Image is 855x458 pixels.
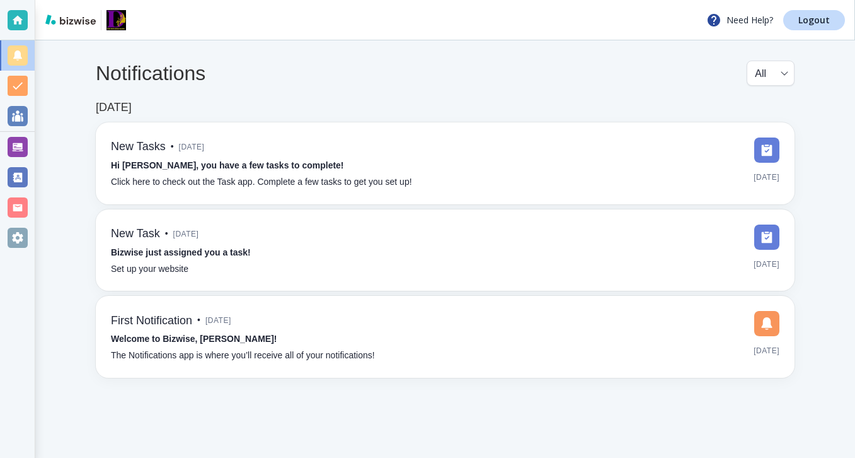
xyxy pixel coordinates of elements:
[179,138,205,156] span: [DATE]
[96,101,132,115] h6: [DATE]
[111,247,251,257] strong: Bizwise just assigned you a task!
[754,311,779,336] img: DashboardSidebarNotification.svg
[754,138,779,163] img: DashboardSidebarTasks.svg
[754,225,779,250] img: DashboardSidebarTasks.svg
[205,311,231,330] span: [DATE]
[96,296,795,378] a: First Notification•[DATE]Welcome to Bizwise, [PERSON_NAME]!The Notifications app is where you’ll ...
[111,349,375,363] p: The Notifications app is where you’ll receive all of your notifications!
[111,227,160,241] h6: New Task
[755,61,786,85] div: All
[96,122,795,204] a: New Tasks•[DATE]Hi [PERSON_NAME], you have a few tasks to complete!Click here to check out the Ta...
[111,334,277,344] strong: Welcome to Bizwise, [PERSON_NAME]!
[45,15,96,25] img: bizwise
[754,168,779,187] span: [DATE]
[111,262,188,276] p: Set up your website
[111,314,192,328] h6: First Notification
[754,255,779,274] span: [DATE]
[165,227,168,241] p: •
[754,341,779,360] span: [DATE]
[111,175,412,189] p: Click here to check out the Task app. Complete a few tasks to get you set up!
[111,140,166,154] h6: New Tasks
[171,140,174,154] p: •
[798,16,830,25] p: Logout
[96,61,205,85] h4: Notifications
[173,225,199,244] span: [DATE]
[783,10,845,30] a: Logout
[111,160,344,170] strong: Hi [PERSON_NAME], you have a few tasks to complete!
[96,209,795,291] a: New Task•[DATE]Bizwise just assigned you a task!Set up your website[DATE]
[106,10,126,30] img: Divine Touch African Hair
[197,314,200,327] p: •
[706,13,773,28] p: Need Help?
